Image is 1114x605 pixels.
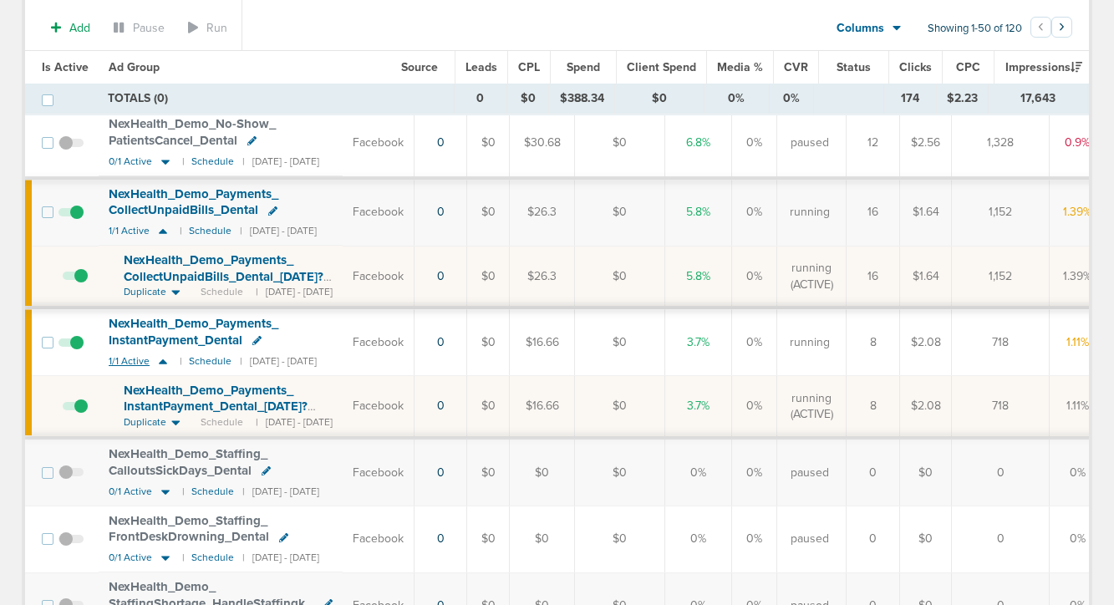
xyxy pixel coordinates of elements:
[791,135,829,151] span: paused
[191,155,234,168] small: Schedule
[837,20,884,37] span: Columns
[717,60,763,74] span: Media %
[575,438,665,506] td: $0
[182,155,183,168] small: |
[256,415,333,430] small: | [DATE] - [DATE]
[956,60,980,74] span: CPC
[42,60,89,74] span: Is Active
[510,376,575,438] td: $16.66
[952,178,1050,246] td: 1,152
[615,84,705,114] td: $0
[790,204,830,221] span: running
[575,109,665,177] td: $0
[732,506,777,572] td: 0%
[109,355,150,368] span: 1/1 Active
[467,376,510,438] td: $0
[900,506,952,572] td: $0
[847,109,900,177] td: 12
[665,178,732,246] td: 5.8%
[189,355,231,368] small: Schedule
[900,178,952,246] td: $1.64
[1050,376,1106,438] td: 1.11%
[467,178,510,246] td: $0
[182,552,183,564] small: |
[510,506,575,572] td: $0
[510,109,575,177] td: $30.68
[928,22,1022,36] span: Showing 1-50 of 120
[437,465,445,480] a: 0
[467,438,510,506] td: $0
[1050,109,1106,177] td: 0.9%
[770,84,814,114] td: 0%
[952,506,1050,572] td: 0
[952,438,1050,506] td: 0
[575,506,665,572] td: $0
[575,246,665,308] td: $0
[506,84,549,114] td: $0
[437,399,445,413] a: 0
[242,552,319,564] small: | [DATE] - [DATE]
[837,60,871,74] span: Status
[465,60,497,74] span: Leads
[732,376,777,438] td: 0%
[883,84,936,114] td: 174
[732,308,777,375] td: 0%
[437,335,445,349] a: 0
[665,308,732,375] td: 3.7%
[575,308,665,375] td: $0
[343,246,415,308] td: Facebook
[952,246,1050,308] td: 1,152
[109,116,276,148] span: NexHealth_ Demo_ No-Show_ PatientsCancel_ Dental
[437,531,445,546] a: 0
[847,308,900,375] td: 8
[732,109,777,177] td: 0%
[109,186,278,218] span: NexHealth_ Demo_ Payments_ CollectUnpaidBills_ Dental
[952,308,1050,375] td: 718
[510,308,575,375] td: $16.66
[242,155,319,168] small: | [DATE] - [DATE]
[784,60,808,74] span: CVR
[1030,19,1072,39] ul: Pagination
[343,178,415,246] td: Facebook
[437,135,445,150] a: 0
[109,316,278,348] span: NexHealth_ Demo_ Payments_ InstantPayment_ Dental
[732,246,777,308] td: 0%
[42,16,99,40] button: Add
[665,376,732,438] td: 3.7%
[847,376,900,438] td: 8
[847,246,900,308] td: 16
[109,225,150,237] span: 1/1 Active
[665,246,732,308] td: 5.8%
[98,84,455,114] td: TOTALS (0)
[256,285,333,299] small: | [DATE] - [DATE]
[343,376,415,438] td: Facebook
[437,269,445,283] a: 0
[242,486,319,498] small: | [DATE] - [DATE]
[109,155,152,168] span: 0/1 Active
[518,60,540,74] span: CPL
[567,60,600,74] span: Spend
[847,178,900,246] td: 16
[1005,60,1082,74] span: Impressions
[900,246,952,308] td: $1.64
[343,506,415,572] td: Facebook
[790,334,830,351] span: running
[732,438,777,506] td: 0%
[467,109,510,177] td: $0
[124,415,166,430] span: Duplicate
[952,376,1050,438] td: 718
[109,446,267,478] span: NexHealth_ Demo_ Staffing_ CalloutsSickDays_ Dental
[124,285,166,299] span: Duplicate
[1050,438,1106,506] td: 0%
[109,486,152,498] span: 0/1 Active
[343,438,415,506] td: Facebook
[189,225,231,237] small: Schedule
[791,465,829,481] span: paused
[847,506,900,572] td: 0
[510,246,575,308] td: $26.3
[665,506,732,572] td: 0%
[988,84,1087,114] td: 17,643
[240,355,317,368] small: | [DATE] - [DATE]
